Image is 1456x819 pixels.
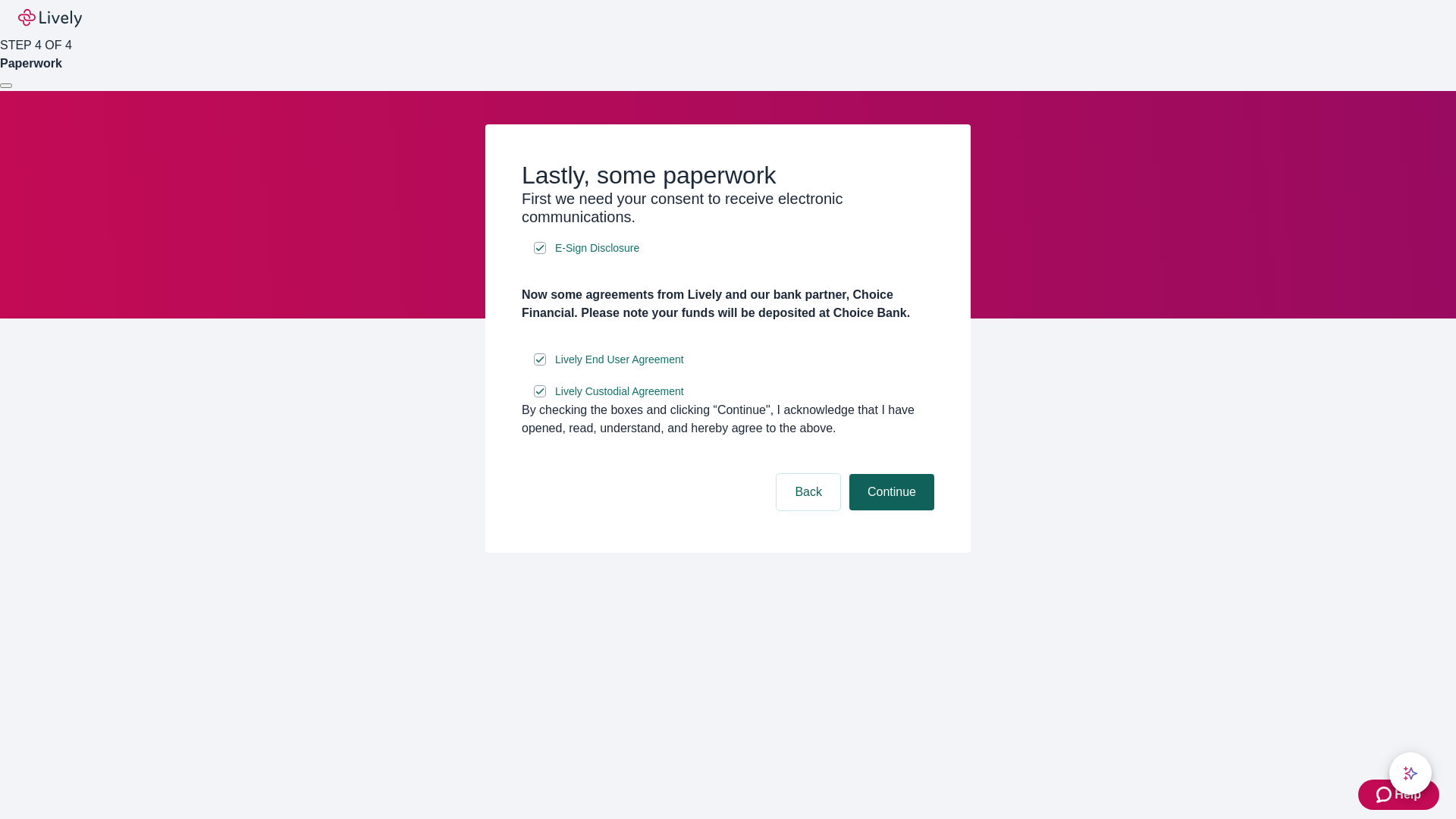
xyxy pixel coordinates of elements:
[552,382,687,401] a: e-sign disclosure document
[555,384,684,400] span: Lively Custodial Agreement
[1389,752,1432,795] button: chat
[777,474,840,510] button: Back
[849,474,934,510] button: Continue
[555,352,684,368] span: Lively End User Agreement
[552,239,642,258] a: e-sign disclosure document
[555,240,639,256] span: E-Sign Disclosure
[522,161,934,190] h2: Lastly, some paperwork
[18,9,82,27] img: Lively
[552,350,687,369] a: e-sign disclosure document
[1358,780,1439,810] button: Zendesk support iconHelp
[1403,766,1418,781] svg: Lively AI Assistant
[522,401,934,438] div: By checking the boxes and clicking “Continue", I acknowledge that I have opened, read, understand...
[522,190,934,226] h3: First we need your consent to receive electronic communications.
[522,286,934,322] h4: Now some agreements from Lively and our bank partner, Choice Financial. Please note your funds wi...
[1395,786,1421,804] span: Help
[1376,786,1395,804] svg: Zendesk support icon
